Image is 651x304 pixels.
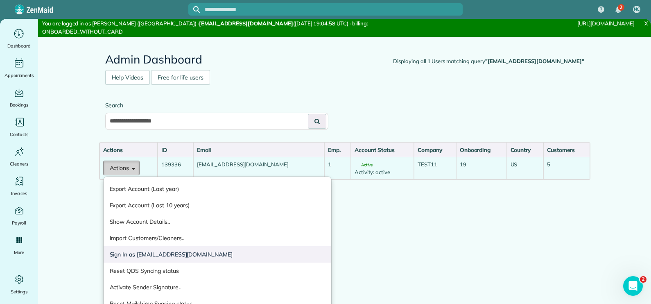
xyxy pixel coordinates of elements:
td: [EMAIL_ADDRESS][DOMAIN_NAME] [193,157,324,179]
div: Onboarding [460,146,503,154]
a: Show Account Details.. [104,213,331,230]
h2: Admin Dashboard [105,53,584,66]
span: Invoices [11,189,27,197]
div: Displaying all 1 Users matching query [393,57,584,66]
span: Contacts [10,130,28,138]
span: Appointments [5,71,34,79]
span: Settings [11,288,28,296]
a: [URL][DOMAIN_NAME] [577,20,635,27]
label: Search [105,101,328,109]
td: US [507,157,544,179]
div: Country [511,146,540,154]
td: 5 [543,157,590,179]
span: Bookings [10,101,29,109]
div: Account Status [355,146,410,154]
div: Actions [103,146,154,154]
a: Free for life users [151,70,210,85]
span: 2 [640,276,646,283]
td: 19 [456,157,507,179]
a: Bookings [3,86,35,109]
a: X [641,19,651,28]
div: Email [197,146,321,154]
div: You are logged in as [PERSON_NAME] ([GEOGRAPHIC_DATA]) · ([DATE] 19:04:58 UTC) · billing: ONBOARD... [38,19,437,37]
strong: [EMAIL_ADDRESS][DOMAIN_NAME] [199,20,293,27]
a: Sign In as [EMAIL_ADDRESS][DOMAIN_NAME] [104,246,331,263]
span: NC [634,6,640,13]
a: Cleaners [3,145,35,168]
span: Cleaners [10,160,28,168]
strong: "[EMAIL_ADDRESS][DOMAIN_NAME]" [485,58,584,64]
a: Activate Sender Signature.. [104,279,331,295]
a: Export Account (Last year) [104,181,331,197]
a: Export Account (Last 10 years) [104,197,331,213]
button: Focus search [188,6,200,13]
div: ID [161,146,190,154]
svg: Focus search [193,6,200,13]
a: Contacts [3,116,35,138]
a: Help Videos [105,70,150,85]
button: Actions [103,161,140,175]
div: Company [418,146,452,154]
a: Invoices [3,175,35,197]
span: Payroll [12,219,27,227]
span: More [14,248,24,256]
iframe: Intercom live chat [623,276,643,296]
span: Dashboard [7,42,31,50]
span: Active [355,163,373,167]
td: 139336 [158,157,193,179]
a: Import Customers/Cleaners.. [104,230,331,246]
a: Appointments [3,57,35,79]
div: Customers [547,146,586,154]
div: Activity: active [355,168,410,176]
div: 2 unread notifications [610,1,627,19]
td: 1 [324,157,351,179]
a: Dashboard [3,27,35,50]
a: Settings [3,273,35,296]
td: TEST11 [414,157,456,179]
a: Payroll [3,204,35,227]
div: Emp. [328,146,347,154]
a: Reset QDS Syncing status [104,263,331,279]
span: 2 [619,4,622,11]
